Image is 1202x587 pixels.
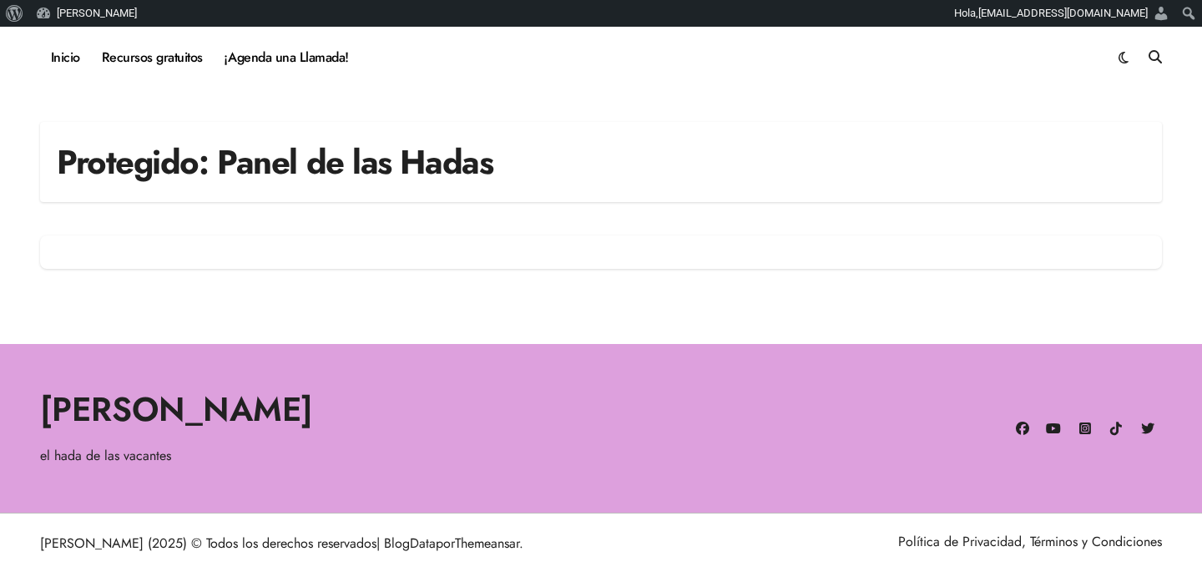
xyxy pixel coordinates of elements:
[978,7,1148,19] span: [EMAIL_ADDRESS][DOMAIN_NAME]
[40,445,591,467] p: el hada de las vacantes
[40,533,591,554] p: [PERSON_NAME] (2025) © Todos los derechos reservados por .
[91,35,214,80] a: Recursos gratuitos
[57,139,492,185] h1: Protegido: Panel de las Hadas
[384,534,436,553] a: BlogData
[40,35,91,80] a: Inicio
[455,534,519,553] a: Themeansar
[40,385,313,433] a: [PERSON_NAME]
[898,532,1162,551] a: Política de Privacidad, Términos y Condiciones
[214,35,360,80] a: ¡Agenda una Llamada!
[376,534,380,553] span: |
